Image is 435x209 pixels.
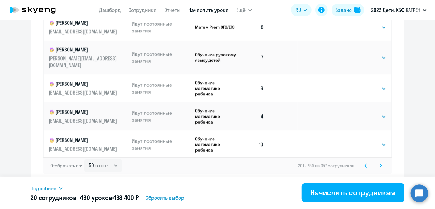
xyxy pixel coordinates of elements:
[132,109,190,123] p: Идут постоянные занятия
[49,109,55,115] img: child
[237,41,269,74] td: 7
[237,74,269,102] td: 6
[132,81,190,95] p: Идут постоянные занятия
[49,47,55,53] img: child
[49,109,118,116] p: [PERSON_NAME]
[49,145,118,152] p: [EMAIL_ADDRESS][DOMAIN_NAME]
[332,4,364,16] button: Балансbalance
[237,14,269,41] td: 8
[49,80,127,96] a: child[PERSON_NAME][EMAIL_ADDRESS][DOMAIN_NAME]
[195,108,237,125] p: Обучение математике ребенка
[132,138,190,151] p: Идут постоянные занятия
[310,187,396,197] div: Начислить сотрудникам
[129,7,157,13] a: Сотрудники
[31,185,56,192] span: Подробнее
[302,183,404,202] button: Начислить сотрудникам
[49,20,55,26] img: child
[49,46,127,69] a: child[PERSON_NAME][PERSON_NAME][EMAIL_ADDRESS][DOMAIN_NAME]
[49,137,127,152] a: child[PERSON_NAME][EMAIL_ADDRESS][DOMAIN_NAME]
[49,46,118,54] p: [PERSON_NAME]
[49,81,55,87] img: child
[132,20,190,34] p: Идут постоянные занятия
[295,6,301,14] span: RU
[237,102,269,130] td: 4
[49,117,118,124] p: [EMAIL_ADDRESS][DOMAIN_NAME]
[237,6,246,14] span: Ещё
[99,7,121,13] a: Дашборд
[368,2,430,17] button: 2022 Дети, КБФ КАТРЕН
[81,194,112,202] span: 160 уроков
[49,109,127,124] a: child[PERSON_NAME][EMAIL_ADDRESS][DOMAIN_NAME]
[49,28,118,35] p: [EMAIL_ADDRESS][DOMAIN_NAME]
[31,193,139,202] h5: 20 сотрудников • •
[165,7,181,13] a: Отчеты
[354,7,361,13] img: balance
[49,19,118,27] p: [PERSON_NAME]
[50,163,82,168] span: Отображать по:
[237,130,269,158] td: 10
[195,80,237,97] p: Обучение математике ребенка
[291,4,312,16] button: RU
[49,137,55,143] img: child
[49,137,118,144] p: [PERSON_NAME]
[237,4,252,16] button: Ещё
[195,136,237,153] p: Обучение математике ребенка
[49,55,118,69] p: [PERSON_NAME][EMAIL_ADDRESS][DOMAIN_NAME]
[335,6,352,14] div: Баланс
[114,194,139,202] span: 138 400 ₽
[49,19,127,35] a: child[PERSON_NAME][EMAIL_ADDRESS][DOMAIN_NAME]
[189,7,229,13] a: Начислить уроки
[195,24,237,30] p: Матем Prem ОГЭ/ЕГЭ
[298,163,355,168] span: 201 - 250 из 357 сотрудников
[49,80,118,88] p: [PERSON_NAME]
[195,52,237,63] p: Обучение русскому языку детей
[49,89,118,96] p: [EMAIL_ADDRESS][DOMAIN_NAME]
[132,51,190,64] p: Идут постоянные занятия
[371,6,420,14] p: 2022 Дети, КБФ КАТРЕН
[146,194,184,202] span: Сбросить выбор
